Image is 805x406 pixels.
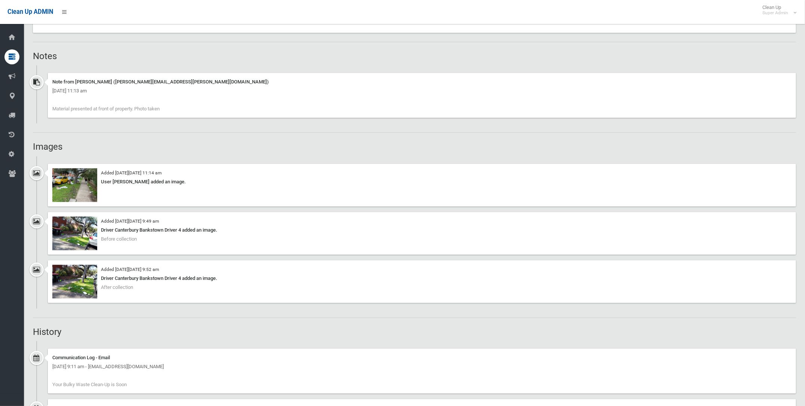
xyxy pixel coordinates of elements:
[52,106,160,112] span: Material presented at front of property. Photo taken
[101,236,137,242] span: Before collection
[52,362,792,371] div: [DATE] 9:11 am - [EMAIL_ADDRESS][DOMAIN_NAME]
[762,10,788,16] small: Super Admin
[52,86,792,95] div: [DATE] 11:13 am
[101,267,159,272] small: Added [DATE][DATE] 9:52 am
[52,168,97,202] img: image.jpg
[52,77,792,86] div: Note from [PERSON_NAME] ([PERSON_NAME][EMAIL_ADDRESS][PERSON_NAME][DOMAIN_NAME])
[52,226,792,235] div: Driver Canterbury Bankstown Driver 4 added an image.
[33,51,796,61] h2: Notes
[759,4,796,16] span: Clean Up
[7,8,53,15] span: Clean Up ADMIN
[52,382,127,387] span: Your Bulky Waste Clean-Up is Soon
[101,170,162,175] small: Added [DATE][DATE] 11:14 am
[52,274,792,283] div: Driver Canterbury Bankstown Driver 4 added an image.
[52,353,792,362] div: Communication Log - Email
[52,217,97,250] img: 2025-09-0309.49.237436607025171399659.jpg
[33,327,796,337] h2: History
[52,177,792,186] div: User [PERSON_NAME] added an image.
[101,284,133,290] span: After collection
[101,219,159,224] small: Added [DATE][DATE] 9:49 am
[33,142,796,152] h2: Images
[52,265,97,299] img: 2025-09-0309.51.588151604998412073740.jpg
